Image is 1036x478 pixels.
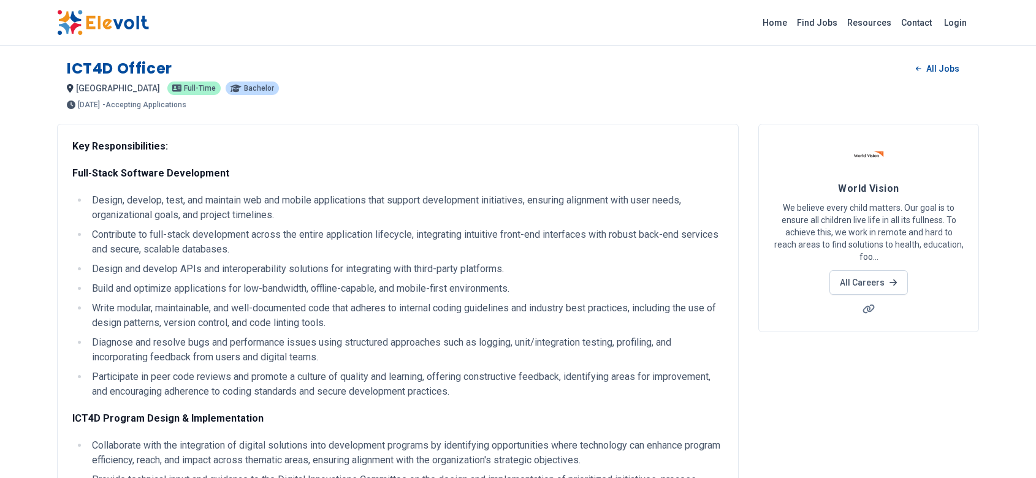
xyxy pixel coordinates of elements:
[88,193,723,222] li: Design, develop, test, and maintain web and mobile applications that support development initiati...
[853,139,884,170] img: World Vision
[774,202,964,263] p: We believe every child matters. Our goal is to ensure all children live life in all its fullness....
[57,10,149,36] img: Elevolt
[88,438,723,468] li: Collaborate with the integration of digital solutions into development programs by identifying op...
[72,412,264,424] strong: ICT4D Program Design & Implementation
[88,301,723,330] li: Write modular, maintainable, and well-documented code that adheres to internal coding guidelines ...
[906,59,969,78] a: All Jobs
[88,335,723,365] li: Diagnose and resolve bugs and performance issues using structured approaches such as logging, uni...
[72,140,168,152] strong: Key Responsibilities:
[829,270,907,295] a: All Careers
[72,167,229,179] strong: Full-Stack Software Development
[67,59,172,78] h1: ICT4D Officer
[937,10,974,35] a: Login
[792,13,842,32] a: Find Jobs
[244,85,274,92] span: Bachelor
[102,101,186,108] p: - Accepting Applications
[896,13,937,32] a: Contact
[88,370,723,399] li: Participate in peer code reviews and promote a culture of quality and learning, offering construc...
[758,13,792,32] a: Home
[88,262,723,276] li: Design and develop APIs and interoperability solutions for integrating with third-party platforms.
[184,85,216,92] span: Full-time
[88,281,723,296] li: Build and optimize applications for low-bandwidth, offline-capable, and mobile-first environments.
[842,13,896,32] a: Resources
[838,183,899,194] span: World Vision
[88,227,723,257] li: Contribute to full-stack development across the entire application lifecycle, integrating intuiti...
[78,101,100,108] span: [DATE]
[76,83,160,93] span: [GEOGRAPHIC_DATA]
